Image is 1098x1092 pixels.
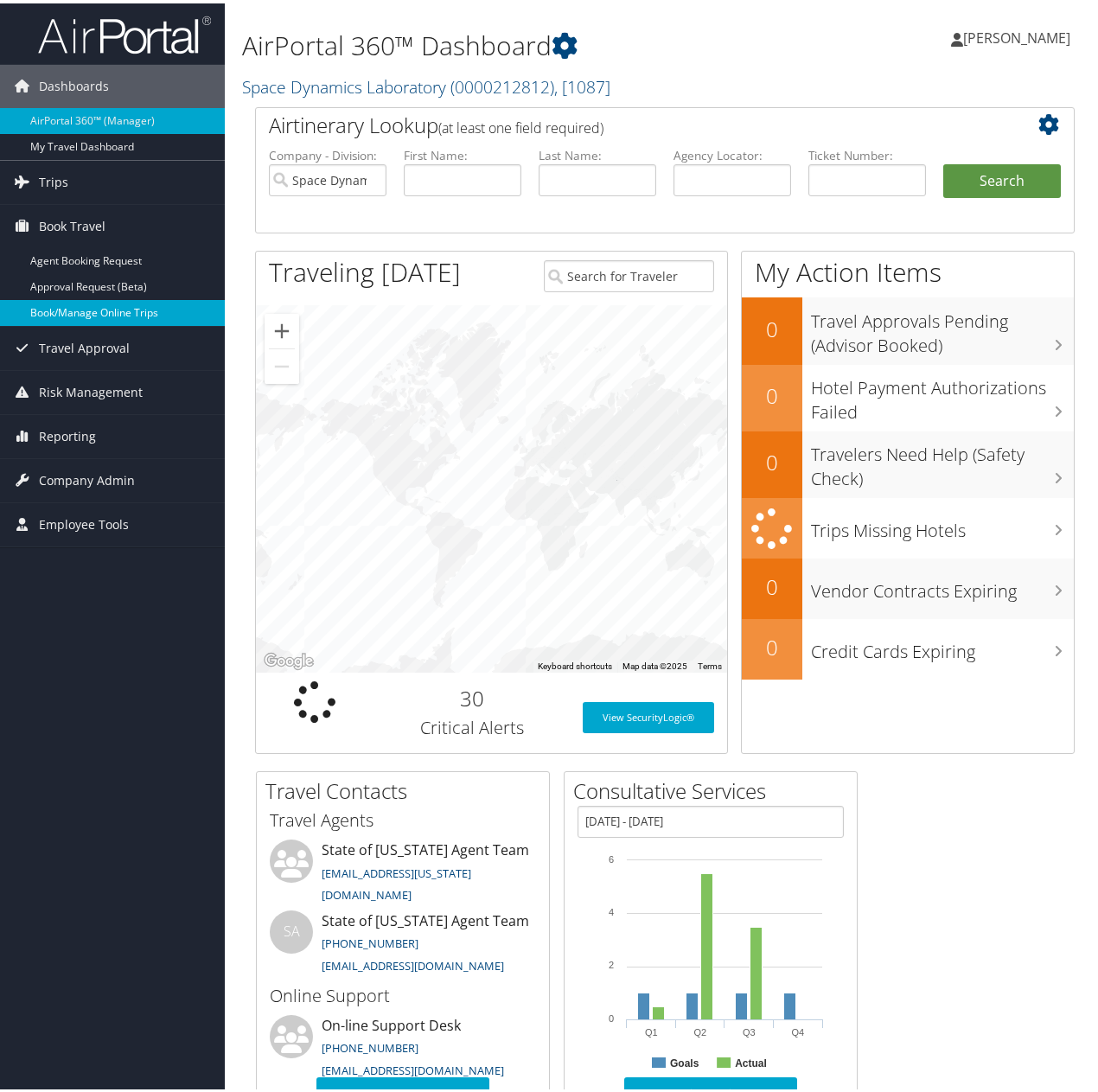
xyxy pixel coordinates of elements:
[742,311,802,341] h2: 0
[673,144,791,161] label: Agency Locator:
[811,628,1074,661] h3: Credit Cards Expiring
[39,323,130,367] span: Travel Approval
[39,157,68,201] span: Trips
[943,161,1061,195] button: Search
[609,1010,614,1020] tspan: 0
[742,361,1074,428] a: 0Hotel Payment Authorizations Failed
[322,1037,418,1052] a: [PHONE_NUMBER]
[270,805,536,829] h3: Travel Agents
[693,1024,706,1034] text: Q2
[39,412,96,455] span: Reporting
[808,144,926,161] label: Ticket Number:
[269,251,461,287] h1: Traveling [DATE]
[39,500,129,543] span: Employee Tools
[811,431,1074,488] h3: Travelers Need Help (Safety Check)
[622,658,687,667] span: Map data ©2025
[38,11,211,52] img: airportal-logo.png
[742,616,1074,676] a: 0Credit Cards Expiring
[269,144,386,161] label: Company - Division:
[39,201,105,245] span: Book Travel
[742,444,802,474] h2: 0
[242,72,610,95] a: Space Dynamics Laboratory
[811,567,1074,600] h3: Vendor Contracts Expiring
[811,364,1074,421] h3: Hotel Payment Authorizations Failed
[386,680,557,710] h2: 30
[270,907,313,950] div: SA
[404,144,521,161] label: First Name:
[609,851,614,861] tspan: 6
[742,495,1074,556] a: Trips Missing Hotels
[269,107,993,137] h2: Airtinerary Lookup
[386,712,557,737] h3: Critical Alerts
[322,862,471,900] a: [EMAIL_ADDRESS][US_STATE][DOMAIN_NAME]
[583,699,714,730] a: View SecurityLogic®
[573,773,857,802] h2: Consultative Services
[743,1024,756,1034] text: Q3
[265,773,549,802] h2: Travel Contacts
[260,647,317,669] img: Google
[791,1024,804,1034] text: Q4
[322,1059,504,1075] a: [EMAIL_ADDRESS][DOMAIN_NAME]
[538,657,612,669] button: Keyboard shortcuts
[951,9,1088,61] a: [PERSON_NAME]
[539,144,656,161] label: Last Name:
[39,367,143,411] span: Risk Management
[39,61,109,105] span: Dashboards
[742,629,802,659] h2: 0
[260,647,317,669] a: Open this area in Google Maps (opens a new window)
[811,297,1074,354] h3: Travel Approvals Pending (Advisor Booked)
[609,956,614,967] tspan: 2
[554,72,610,95] span: , [ 1087 ]
[265,310,299,345] button: Zoom in
[322,932,418,948] a: [PHONE_NUMBER]
[742,251,1074,287] h1: My Action Items
[450,72,554,95] span: ( 0000212812 )
[261,1012,545,1082] li: On-line Support Desk
[742,569,802,598] h2: 0
[742,378,802,407] h2: 0
[322,955,504,970] a: [EMAIL_ADDRESS][DOMAIN_NAME]
[811,507,1074,540] h3: Trips Missing Hotels
[270,980,536,1005] h3: Online Support
[438,115,603,134] span: (at least one field required)
[645,1024,658,1034] text: Q1
[265,346,299,380] button: Zoom out
[698,658,722,667] a: Terms (opens in new tab)
[261,836,545,907] li: State of [US_STATE] Agent Team
[39,456,135,499] span: Company Admin
[963,25,1070,44] span: [PERSON_NAME]
[261,907,545,978] li: State of [US_STATE] Agent Team
[735,1054,767,1066] text: Actual
[242,24,806,61] h1: AirPortal 360™ Dashboard
[742,428,1074,495] a: 0Travelers Need Help (Safety Check)
[742,555,1074,616] a: 0Vendor Contracts Expiring
[742,294,1074,361] a: 0Travel Approvals Pending (Advisor Booked)
[670,1054,699,1066] text: Goals
[609,904,614,914] tspan: 4
[544,257,714,289] input: Search for Traveler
